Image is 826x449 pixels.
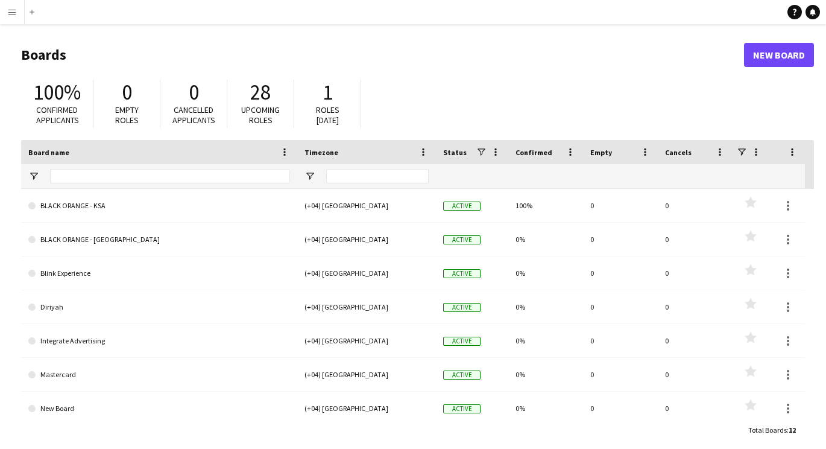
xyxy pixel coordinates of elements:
span: 1 [323,79,333,106]
a: Integrate Advertising [28,324,290,358]
span: Active [443,337,481,346]
div: 0 [658,392,733,425]
button: Open Filter Menu [304,171,315,182]
span: Active [443,371,481,380]
span: Timezone [304,148,338,157]
div: 0 [583,290,658,323]
div: 0 [658,223,733,256]
span: 0 [189,79,199,106]
span: Confirmed [515,148,552,157]
a: Blink Experience [28,256,290,290]
div: 0 [583,256,658,290]
div: (+04) [GEOGRAPHIC_DATA] [297,290,436,323]
span: Active [443,235,481,244]
div: (+04) [GEOGRAPHIC_DATA] [297,223,436,256]
span: Roles [DATE] [316,104,339,126]
div: 0% [508,392,583,425]
h1: Boards [21,46,744,64]
span: Upcoming roles [241,104,280,126]
div: 0 [658,290,733,323]
span: Empty [590,148,612,157]
div: 0 [658,358,733,391]
div: (+04) [GEOGRAPHIC_DATA] [297,324,436,357]
div: 0 [658,256,733,290]
span: Active [443,404,481,413]
span: Board name [28,148,69,157]
span: 0 [122,79,132,106]
a: Mastercard [28,358,290,392]
span: Cancelled applicants [172,104,215,126]
button: Open Filter Menu [28,171,39,182]
span: Empty roles [115,104,139,126]
span: Active [443,202,481,211]
div: 0 [658,189,733,222]
div: 0 [583,358,658,391]
div: 0 [583,324,658,357]
div: 0 [583,189,658,222]
div: 0 [583,392,658,425]
div: : [748,418,796,442]
div: (+04) [GEOGRAPHIC_DATA] [297,392,436,425]
span: Active [443,303,481,312]
div: (+04) [GEOGRAPHIC_DATA] [297,189,436,222]
a: BLACK ORANGE - KSA [28,189,290,223]
div: 0% [508,290,583,323]
div: 0% [508,223,583,256]
span: Total Boards [748,425,787,435]
div: 100% [508,189,583,222]
div: 0 [583,223,658,256]
span: Cancels [665,148,692,157]
span: Active [443,269,481,278]
a: New Board [744,43,814,67]
input: Board name Filter Input [50,169,290,183]
a: New Board [28,392,290,425]
span: 100% [33,79,81,106]
div: 0% [508,324,583,357]
a: Diriyah [28,290,290,324]
span: Confirmed applicants [36,104,79,126]
div: 0% [508,256,583,290]
a: BLACK ORANGE - [GEOGRAPHIC_DATA] [28,223,290,256]
div: (+04) [GEOGRAPHIC_DATA] [297,256,436,290]
div: 0 [658,324,733,357]
span: 12 [789,425,796,435]
input: Timezone Filter Input [326,169,429,183]
div: (+04) [GEOGRAPHIC_DATA] [297,358,436,391]
span: 28 [250,79,271,106]
span: Status [443,148,467,157]
div: 0% [508,358,583,391]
